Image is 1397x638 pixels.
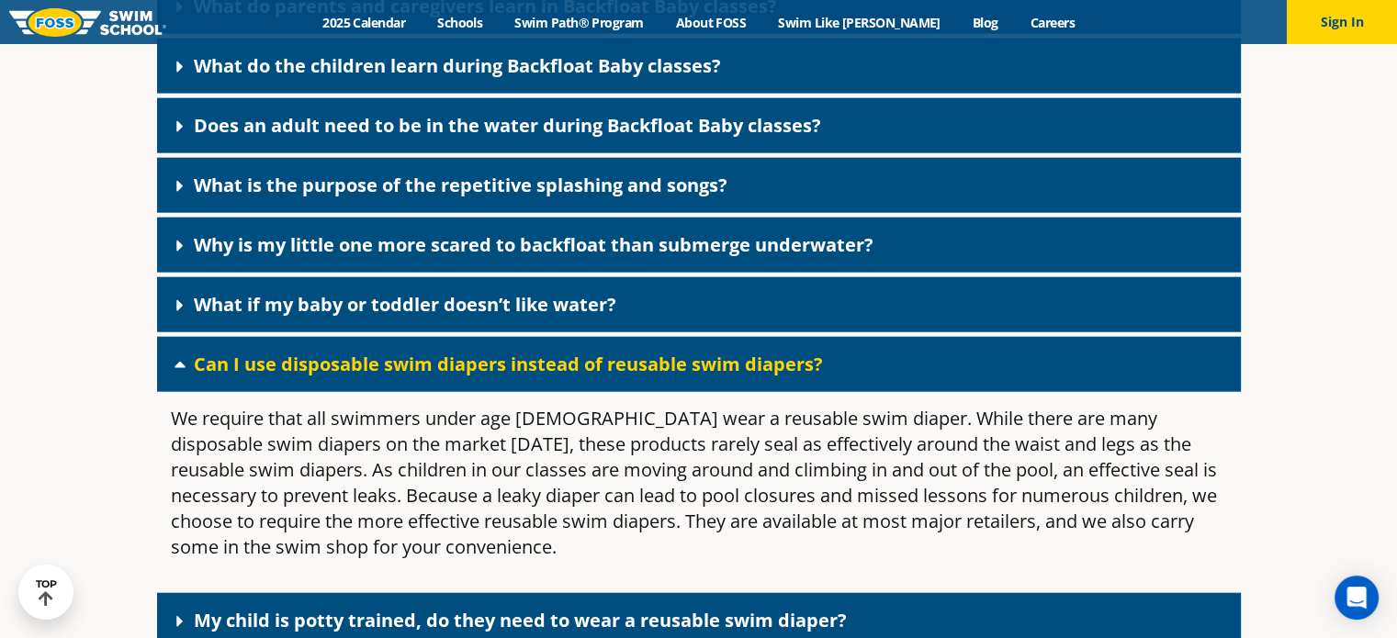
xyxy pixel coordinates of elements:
[194,292,616,317] a: What if my baby or toddler doesn’t like water?
[1014,14,1090,31] a: Careers
[194,608,847,632] a: My child is potty trained, do they need to wear a reusable swim diaper?
[956,14,1014,31] a: Blog
[157,277,1241,332] div: What if my baby or toddler doesn’t like water?
[157,158,1241,213] div: What is the purpose of the repetitive splashing and songs?
[171,406,1227,560] p: We require that all swimmers under age [DEMOGRAPHIC_DATA] wear a reusable swim diaper. While ther...
[157,337,1241,392] div: Can I use disposable swim diapers instead of reusable swim diapers?
[157,392,1241,588] div: Can I use disposable swim diapers instead of reusable swim diapers?
[762,14,957,31] a: Swim Like [PERSON_NAME]
[157,218,1241,273] div: Why is my little one more scared to backfloat than submerge underwater?
[422,14,499,31] a: Schools
[1335,576,1379,620] div: Open Intercom Messenger
[9,8,166,37] img: FOSS Swim School Logo
[194,53,721,78] a: What do the children learn during Backfloat Baby classes?
[157,39,1241,94] div: What do the children learn during Backfloat Baby classes?
[659,14,762,31] a: About FOSS
[194,113,821,138] a: Does an adult need to be in the water during Backfloat Baby classes?
[194,173,727,197] a: What is the purpose of the repetitive splashing and songs?
[194,352,823,376] a: Can I use disposable swim diapers instead of reusable swim diapers?
[499,14,659,31] a: Swim Path® Program
[36,578,57,607] div: TOP
[194,232,873,257] a: Why is my little one more scared to backfloat than submerge underwater?
[307,14,422,31] a: 2025 Calendar
[157,98,1241,153] div: Does an adult need to be in the water during Backfloat Baby classes?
